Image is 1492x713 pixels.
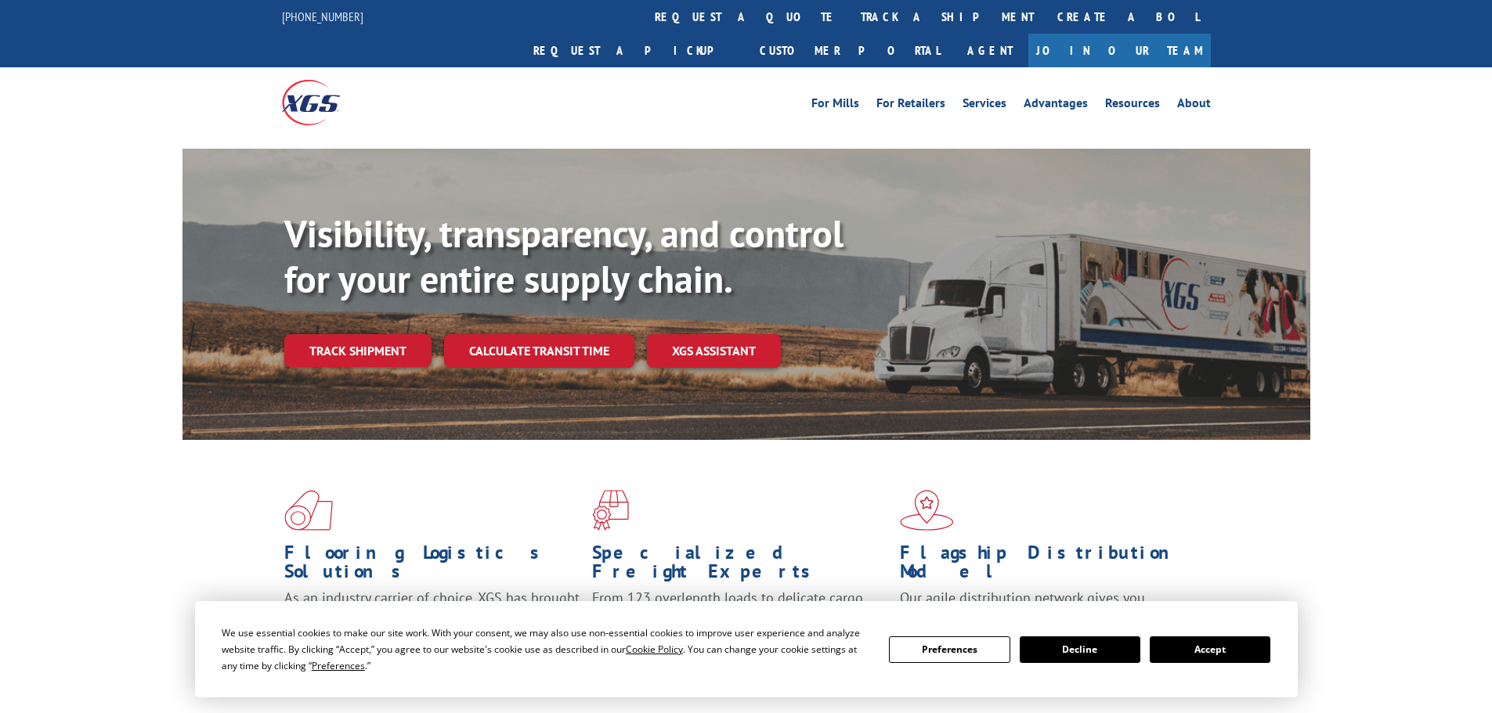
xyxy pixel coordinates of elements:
[282,9,363,24] a: [PHONE_NUMBER]
[811,97,859,114] a: For Mills
[748,34,952,67] a: Customer Portal
[284,490,333,531] img: xgs-icon-total-supply-chain-intelligence-red
[900,490,954,531] img: xgs-icon-flagship-distribution-model-red
[284,589,580,644] span: As an industry carrier of choice, XGS has brought innovation and dedication to flooring logistics...
[900,589,1188,625] span: Our agile distribution network gives you nationwide inventory management on demand.
[900,543,1196,589] h1: Flagship Distribution Model
[626,643,683,656] span: Cookie Policy
[284,209,844,303] b: Visibility, transparency, and control for your entire supply chain.
[444,334,634,368] a: Calculate transit time
[522,34,748,67] a: Request a pickup
[1150,636,1270,663] button: Accept
[876,97,945,114] a: For Retailers
[1177,97,1211,114] a: About
[1105,97,1160,114] a: Resources
[195,601,1298,697] div: Cookie Consent Prompt
[647,334,781,368] a: XGS ASSISTANT
[1020,636,1140,663] button: Decline
[592,543,888,589] h1: Specialized Freight Experts
[284,543,580,589] h1: Flooring Logistics Solutions
[592,589,888,658] p: From 123 overlength loads to delicate cargo, our experienced staff knows the best way to move you...
[889,636,1010,663] button: Preferences
[222,625,870,674] div: We use essential cookies to make our site work. With your consent, we may also use non-essential ...
[952,34,1028,67] a: Agent
[312,659,365,672] span: Preferences
[592,490,629,531] img: xgs-icon-focused-on-flooring-red
[284,334,432,367] a: Track shipment
[1028,34,1211,67] a: Join Our Team
[1024,97,1088,114] a: Advantages
[963,97,1006,114] a: Services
